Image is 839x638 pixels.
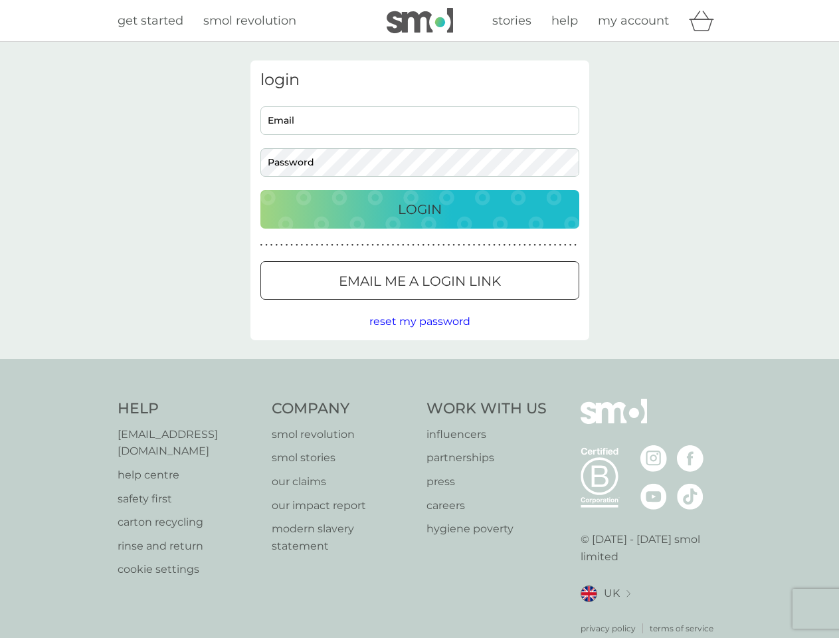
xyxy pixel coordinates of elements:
[432,242,435,249] p: ●
[581,585,597,602] img: UK flag
[581,531,722,565] p: © [DATE] - [DATE] smol limited
[437,242,440,249] p: ●
[492,11,531,31] a: stories
[426,426,547,443] a: influencers
[689,7,722,34] div: basket
[626,590,630,597] img: select a new location
[275,242,278,249] p: ●
[306,242,308,249] p: ●
[397,242,399,249] p: ●
[301,242,304,249] p: ●
[316,242,318,249] p: ●
[554,242,557,249] p: ●
[640,445,667,472] img: visit the smol Instagram page
[260,70,579,90] h3: login
[118,538,259,555] a: rinse and return
[529,242,531,249] p: ●
[533,242,536,249] p: ●
[504,242,506,249] p: ●
[280,242,283,249] p: ●
[483,242,486,249] p: ●
[463,242,466,249] p: ●
[272,520,413,554] a: modern slavery statement
[574,242,577,249] p: ●
[382,242,385,249] p: ●
[513,242,516,249] p: ●
[272,399,413,419] h4: Company
[369,315,470,328] span: reset my password
[367,242,369,249] p: ●
[551,13,578,28] span: help
[604,585,620,602] span: UK
[341,242,344,249] p: ●
[392,242,395,249] p: ●
[387,8,453,33] img: smol
[426,473,547,490] p: press
[371,242,374,249] p: ●
[581,399,647,444] img: smol
[260,190,579,229] button: Login
[118,514,259,531] p: carton recycling
[118,490,259,508] a: safety first
[598,11,669,31] a: my account
[260,261,579,300] button: Email me a login link
[296,242,298,249] p: ●
[569,242,572,249] p: ●
[270,242,273,249] p: ●
[426,399,547,419] h4: Work With Us
[417,242,420,249] p: ●
[326,242,329,249] p: ●
[598,13,669,28] span: my account
[458,242,460,249] p: ●
[311,242,314,249] p: ●
[118,426,259,460] a: [EMAIL_ADDRESS][DOMAIN_NAME]
[549,242,551,249] p: ●
[426,497,547,514] a: careers
[650,622,713,635] a: terms of service
[331,242,333,249] p: ●
[448,242,450,249] p: ●
[339,270,501,292] p: Email me a login link
[564,242,567,249] p: ●
[452,242,455,249] p: ●
[118,11,183,31] a: get started
[118,561,259,578] a: cookie settings
[508,242,511,249] p: ●
[336,242,339,249] p: ●
[118,467,259,484] p: help centre
[272,473,413,490] a: our claims
[518,242,521,249] p: ●
[492,13,531,28] span: stories
[118,399,259,419] h4: Help
[559,242,561,249] p: ●
[377,242,379,249] p: ●
[369,313,470,330] button: reset my password
[640,483,667,510] img: visit the smol Youtube page
[402,242,405,249] p: ●
[290,242,293,249] p: ●
[426,520,547,538] a: hygiene poverty
[356,242,359,249] p: ●
[581,622,636,635] a: privacy policy
[407,242,410,249] p: ●
[272,497,413,514] a: our impact report
[272,449,413,467] p: smol stories
[498,242,501,249] p: ●
[265,242,268,249] p: ●
[272,426,413,443] a: smol revolution
[321,242,324,249] p: ●
[346,242,349,249] p: ●
[118,13,183,28] span: get started
[398,199,442,220] p: Login
[426,449,547,467] a: partnerships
